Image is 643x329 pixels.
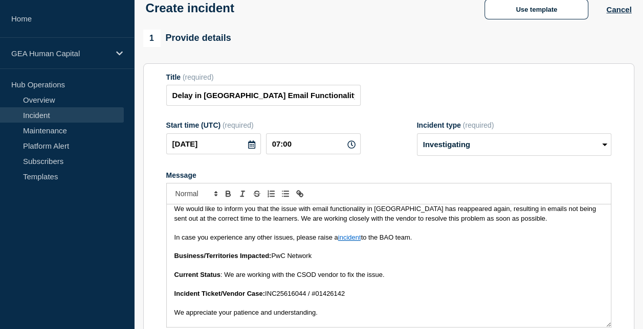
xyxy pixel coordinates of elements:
button: Toggle link [293,187,307,200]
span: INC25616044 / # [265,290,315,297]
h1: Create incident [146,1,234,15]
div: Provide details [143,30,231,47]
span: to the BAO team. [361,233,412,241]
span: 01426142 [315,290,345,297]
span: (required) [223,121,254,129]
button: Toggle ordered list [264,187,278,200]
button: Toggle strikethrough text [250,187,264,200]
button: Cancel [606,5,631,14]
strong: Current Status [174,271,220,278]
div: Message [167,204,611,327]
span: (required) [183,73,214,81]
span: We would like to inform you that the issue with email functionality in [GEOGRAPHIC_DATA] has reap... [174,205,598,222]
span: PwC Network [271,252,312,260]
span: : We are working with the CSOD vendor to fix the issue. [220,271,385,278]
span: (required) [463,121,494,129]
input: HH:MM [266,133,361,154]
input: Title [166,85,361,106]
button: Toggle italic text [235,187,250,200]
span: We appreciate your patience and understanding. [174,309,318,316]
span: Font size [171,187,221,200]
button: Toggle bold text [221,187,235,200]
span: In case you experience any other issues, please raise a [174,233,338,241]
div: Title [166,73,361,81]
input: YYYY-MM-DD [166,133,261,154]
a: incident [338,233,361,241]
div: Incident type [417,121,611,129]
button: Toggle bulleted list [278,187,293,200]
div: Start time (UTC) [166,121,361,129]
strong: Business/Territories Impacted: [174,252,272,260]
div: Message [166,171,611,179]
strong: Incident Ticket/Vendor Case: [174,290,265,297]
span: 1 [143,30,161,47]
p: GEA Human Capital [11,49,109,58]
select: Incident type [417,133,611,156]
